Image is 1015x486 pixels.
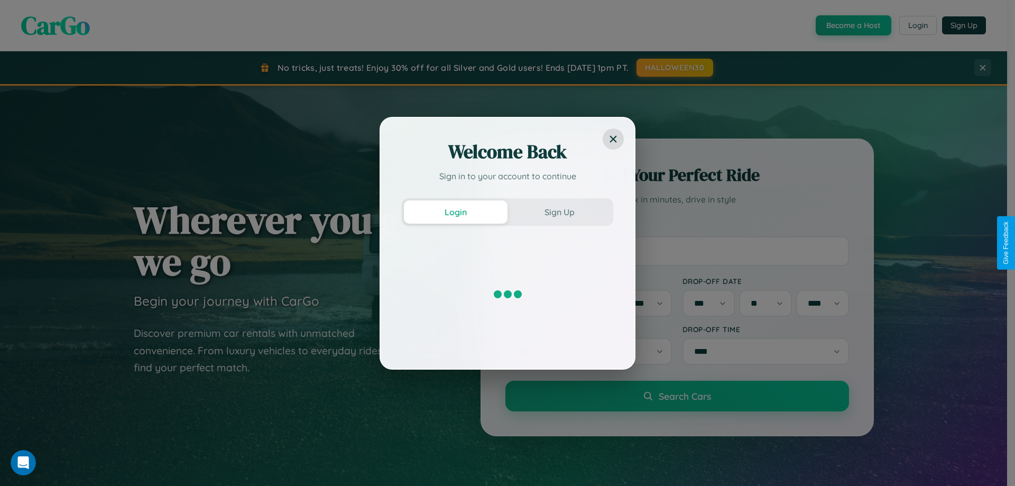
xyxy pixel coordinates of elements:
button: Sign Up [508,200,611,224]
button: Login [404,200,508,224]
div: Give Feedback [1002,222,1010,264]
p: Sign in to your account to continue [402,170,613,182]
iframe: Intercom live chat [11,450,36,475]
h2: Welcome Back [402,139,613,164]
